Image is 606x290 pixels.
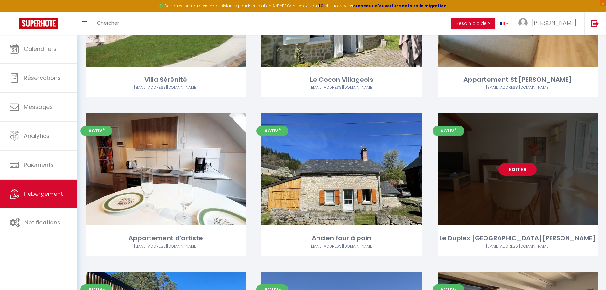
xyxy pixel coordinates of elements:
div: Appartement St [PERSON_NAME] [438,75,598,85]
div: Airbnb [261,244,421,250]
div: Ancien four à pain [261,233,421,243]
div: Airbnb [438,85,598,91]
span: Messages [24,103,53,111]
a: ICI [319,3,325,9]
img: ... [518,18,528,28]
img: Super Booking [19,18,58,29]
div: Appartement d'artiste [86,233,246,243]
div: Airbnb [438,244,598,250]
span: Hébergement [24,190,63,198]
span: Chercher [97,19,119,26]
div: Le Cocon Villageois [261,75,421,85]
a: Editer [498,163,537,176]
button: Ouvrir le widget de chat LiveChat [5,3,24,22]
span: Activé [80,126,112,136]
a: créneaux d'ouverture de la salle migration [353,3,447,9]
div: Airbnb [261,85,421,91]
div: Airbnb [86,244,246,250]
span: Activé [433,126,464,136]
img: logout [591,19,599,27]
span: Paiements [24,161,54,169]
iframe: Chat [579,261,601,285]
a: Chercher [92,12,124,35]
span: [PERSON_NAME] [532,19,576,27]
span: Notifications [24,218,60,226]
a: ... [PERSON_NAME] [513,12,584,35]
div: Airbnb [86,85,246,91]
div: Le Duplex [GEOGRAPHIC_DATA][PERSON_NAME] [438,233,598,243]
span: Réservations [24,74,61,82]
div: Villa Sérénité [86,75,246,85]
span: Activé [256,126,288,136]
span: Calendriers [24,45,57,53]
span: Analytics [24,132,50,140]
button: Besoin d'aide ? [451,18,495,29]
